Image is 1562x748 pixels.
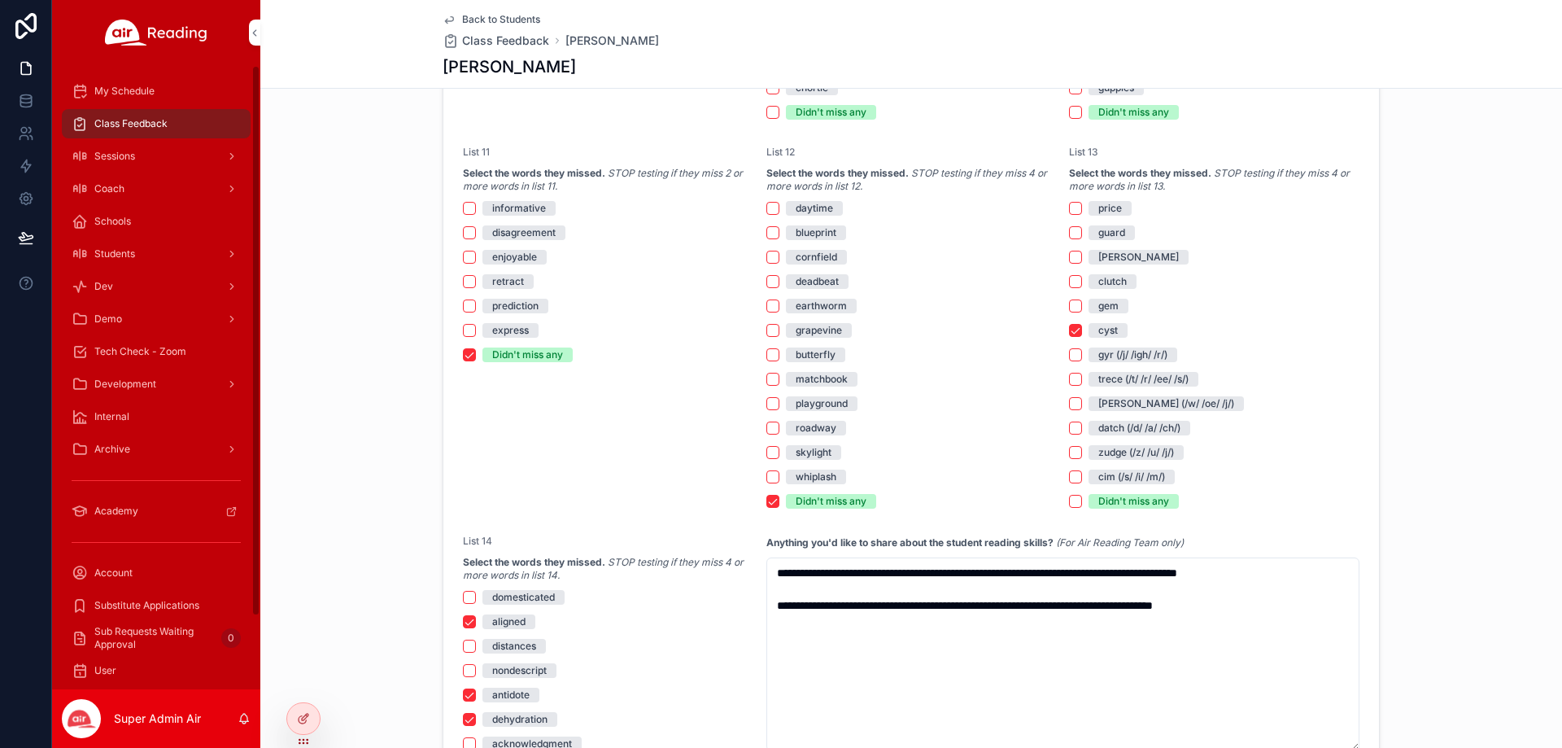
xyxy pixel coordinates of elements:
[1098,225,1125,240] div: guard
[796,494,866,509] div: Didn't miss any
[62,304,251,334] a: Demo
[796,396,848,411] div: playground
[62,656,251,685] a: User
[94,182,124,195] span: Coach
[52,65,260,689] div: scrollable content
[1098,470,1165,484] div: cim (/s/ /i/ /m/)
[796,372,848,387] div: matchbook
[463,146,490,158] span: List 11
[62,623,251,653] a: Sub Requests Waiting Approval0
[443,33,549,49] a: Class Feedback
[1098,445,1174,460] div: zudge (/z/ /u/ /j/)
[62,402,251,431] a: Internal
[492,590,555,605] div: domesticated
[1098,372,1189,387] div: trece (/t/ /r/ /ee/ /s/)
[1098,274,1127,289] div: clutch
[766,167,909,179] strong: Select the words they missed.
[796,470,836,484] div: whiplash
[565,33,659,49] a: [PERSON_NAME]
[94,505,138,518] span: Academy
[62,174,251,203] a: Coach
[492,615,526,629] div: aligned
[1098,421,1180,435] div: datch (/d/ /a/ /ch/)
[1098,250,1179,265] div: [PERSON_NAME]
[62,435,251,464] a: Archive
[221,628,241,648] div: 0
[766,536,1054,549] strong: Anything you'd like to share about the student reading skills?
[62,109,251,138] a: Class Feedback
[796,323,842,338] div: grapevine
[492,250,537,265] div: enjoyable
[94,566,133,580] span: Account
[1098,323,1118,338] div: cyst
[463,535,492,547] span: List 14
[796,274,839,289] div: deadbeat
[492,225,556,240] div: disagreement
[94,150,135,163] span: Sessions
[114,711,201,727] p: Super Admin Air
[492,274,524,289] div: retract
[796,348,836,362] div: butterfly
[62,207,251,236] a: Schools
[492,688,530,702] div: antidote
[1098,396,1234,411] div: [PERSON_NAME] (/w/ /oe/ /j/)
[796,299,847,313] div: earthworm
[94,247,135,260] span: Students
[94,313,122,326] span: Demo
[796,225,836,240] div: blueprint
[463,167,743,192] em: STOP testing if they miss 2 or more words in list 11.
[94,625,215,651] span: Sub Requests Waiting Approval
[492,323,529,338] div: express
[492,639,536,654] div: distances
[492,299,539,313] div: prediction
[796,201,833,216] div: daytime
[62,239,251,269] a: Students
[1069,167,1350,192] em: STOP testing if they miss 4 or more words in list 13.
[492,348,563,362] div: Didn't miss any
[796,250,837,265] div: cornfield
[94,378,156,391] span: Development
[105,20,207,46] img: App logo
[62,591,251,620] a: Substitute Applications
[94,664,116,677] span: User
[766,167,1047,192] em: STOP testing if they miss 4 or more words in list 12.
[1098,299,1119,313] div: gem
[462,13,540,26] span: Back to Students
[463,167,605,179] strong: Select the words they missed.
[766,146,795,158] span: List 12
[492,712,548,727] div: dehydration
[1098,105,1169,120] div: Didn't miss any
[94,410,129,423] span: Internal
[796,421,836,435] div: roadway
[94,280,113,293] span: Dev
[443,13,540,26] a: Back to Students
[62,77,251,106] a: My Schedule
[1069,167,1211,179] strong: Select the words they missed.
[62,496,251,526] a: Academy
[463,556,744,581] em: STOP testing if they miss 4 or more words in list 14.
[94,443,130,456] span: Archive
[463,556,605,568] strong: Select the words they missed.
[94,215,131,228] span: Schools
[443,55,576,78] h1: [PERSON_NAME]
[62,337,251,366] a: Tech Check - Zoom
[62,272,251,301] a: Dev
[492,663,547,678] div: nondescript
[1098,348,1167,362] div: gyr (/j/ /igh/ /r/)
[1098,494,1169,509] div: Didn't miss any
[1069,146,1098,158] span: List 13
[94,345,186,358] span: Tech Check - Zoom
[62,142,251,171] a: Sessions
[1098,201,1122,216] div: price
[94,599,199,612] span: Substitute Applications
[492,201,546,216] div: informative
[796,445,831,460] div: skylight
[94,117,168,130] span: Class Feedback
[796,105,866,120] div: Didn't miss any
[62,370,251,399] a: Development
[1056,536,1184,549] em: (For Air Reading Team only)
[94,85,155,98] span: My Schedule
[62,558,251,588] a: Account
[462,33,549,49] span: Class Feedback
